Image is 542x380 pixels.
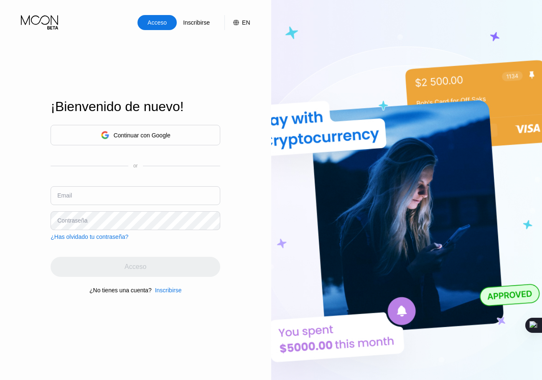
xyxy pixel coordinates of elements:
div: Inscribirse [182,18,211,27]
div: Inscribirse [152,287,182,294]
div: Acceso [137,15,177,30]
div: Email [57,192,72,199]
div: Contraseña [57,217,87,224]
div: Inscribirse [177,15,216,30]
div: EN [242,19,250,26]
div: ¡Bienvenido de nuevo! [51,99,220,114]
div: Continuar con Google [114,132,170,139]
div: Acceso [147,18,168,27]
div: EN [224,15,250,30]
div: Inscribirse [155,287,182,294]
div: ¿Has olvidado tu contraseña? [51,233,128,240]
div: or [133,163,138,169]
div: Continuar con Google [51,125,220,145]
div: ¿No tienes una cuenta? [89,287,152,294]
